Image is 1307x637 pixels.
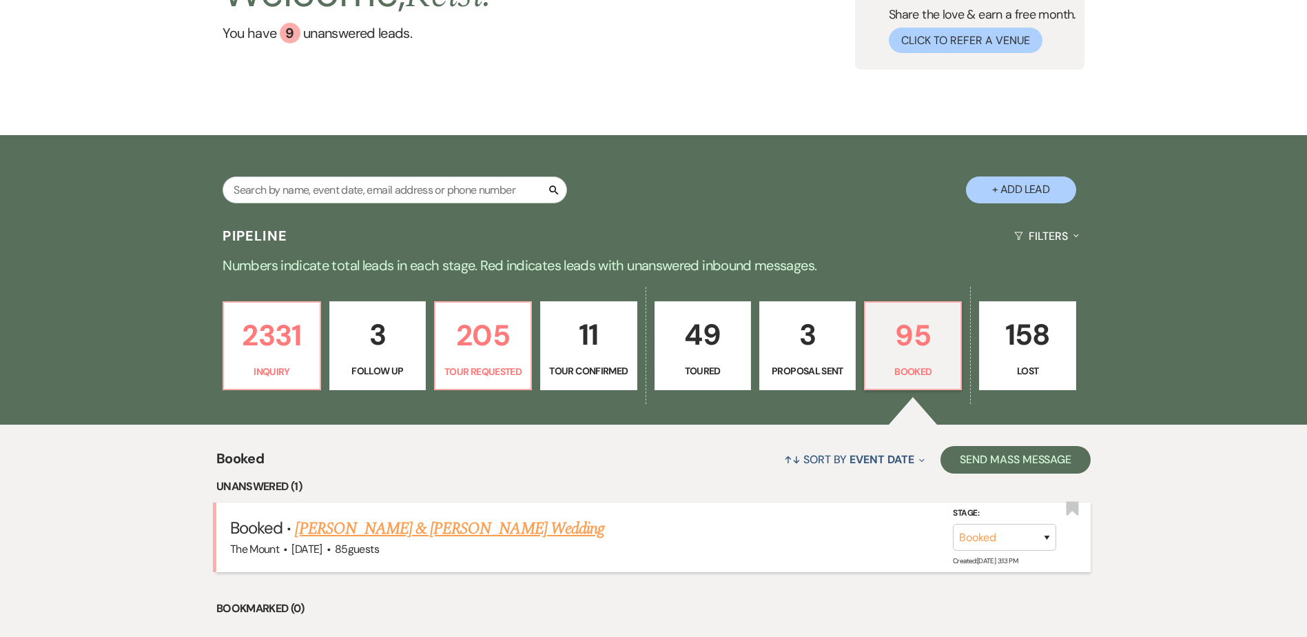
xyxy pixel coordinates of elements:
[768,363,847,378] p: Proposal Sent
[444,364,522,379] p: Tour Requested
[779,441,930,478] button: Sort By Event Date
[280,23,300,43] div: 9
[864,301,962,391] a: 95Booked
[988,363,1067,378] p: Lost
[874,364,952,379] p: Booked
[230,517,282,538] span: Booked
[940,446,1091,474] button: Send Mass Message
[335,542,379,556] span: 85 guests
[444,312,522,358] p: 205
[338,312,417,358] p: 3
[329,301,426,391] a: 3Follow Up
[295,516,604,541] a: [PERSON_NAME] & [PERSON_NAME] Wedding
[988,312,1067,358] p: 158
[223,176,567,203] input: Search by name, event date, email address or phone number
[784,452,801,467] span: ↑↓
[216,600,1091,618] li: Bookmarked (0)
[223,301,320,391] a: 2331Inquiry
[759,301,856,391] a: 3Proposal Sent
[979,301,1076,391] a: 158Lost
[232,364,311,379] p: Inquiry
[338,363,417,378] p: Follow Up
[223,226,287,245] h3: Pipeline
[850,452,914,467] span: Event Date
[549,312,628,358] p: 11
[655,301,751,391] a: 49Toured
[232,312,311,358] p: 2331
[291,542,322,556] span: [DATE]
[434,301,532,391] a: 205Tour Requested
[223,23,492,43] a: You have 9 unanswered leads.
[216,478,1091,496] li: Unanswered (1)
[663,363,742,378] p: Toured
[768,312,847,358] p: 3
[663,312,742,358] p: 49
[540,301,637,391] a: 11Tour Confirmed
[889,28,1042,53] button: Click to Refer a Venue
[1009,218,1084,254] button: Filters
[158,254,1150,276] p: Numbers indicate total leads in each stage. Red indicates leads with unanswered inbound messages.
[874,312,952,358] p: 95
[966,176,1076,203] button: + Add Lead
[549,363,628,378] p: Tour Confirmed
[953,506,1056,521] label: Stage:
[216,448,264,478] span: Booked
[230,542,279,556] span: The Mount
[953,556,1018,565] span: Created: [DATE] 3:13 PM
